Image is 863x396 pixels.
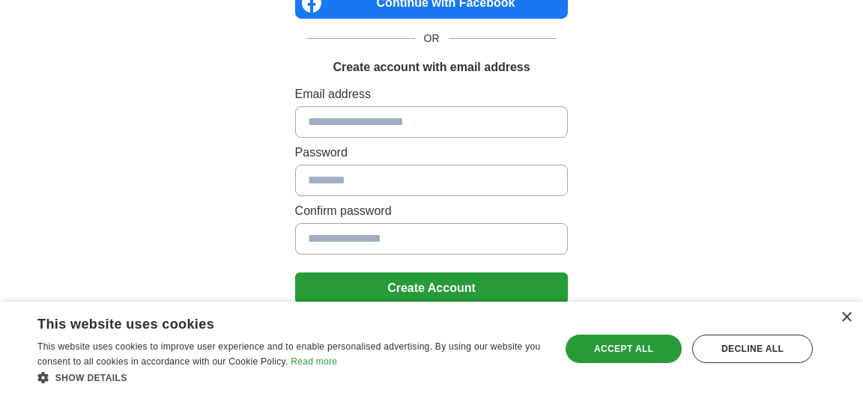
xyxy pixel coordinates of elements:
div: This website uses cookies [37,311,507,333]
label: Email address [295,85,569,103]
label: Password [295,144,569,162]
button: Create Account [295,272,569,304]
label: Confirm password [295,202,569,220]
h1: Create account with email address [333,58,530,76]
div: Close [841,312,852,323]
a: Read more, opens a new window [291,356,337,367]
span: This website uses cookies to improve user experience and to enable personalised advertising. By u... [37,341,540,367]
div: Show details [37,370,545,385]
div: Accept all [566,335,682,363]
span: OR [415,31,449,46]
div: Decline all [692,335,813,363]
span: Show details [55,373,127,383]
